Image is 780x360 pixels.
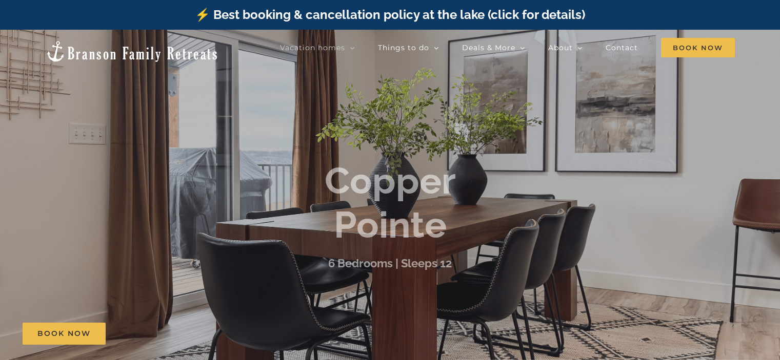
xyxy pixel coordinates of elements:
[462,44,515,51] span: Deals & More
[661,38,735,57] span: Book Now
[606,44,638,51] span: Contact
[325,159,456,246] b: Copper Pointe
[606,37,638,58] a: Contact
[378,37,439,58] a: Things to do
[280,44,345,51] span: Vacation homes
[195,7,585,22] a: ⚡️ Best booking & cancellation policy at the lake (click for details)
[462,37,525,58] a: Deals & More
[23,323,106,345] a: Book Now
[548,44,573,51] span: About
[328,257,452,270] h3: 6 Bedrooms | Sleeps 12
[280,37,735,58] nav: Main Menu
[37,329,91,338] span: Book Now
[378,44,429,51] span: Things to do
[280,37,355,58] a: Vacation homes
[548,37,583,58] a: About
[45,40,219,63] img: Branson Family Retreats Logo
